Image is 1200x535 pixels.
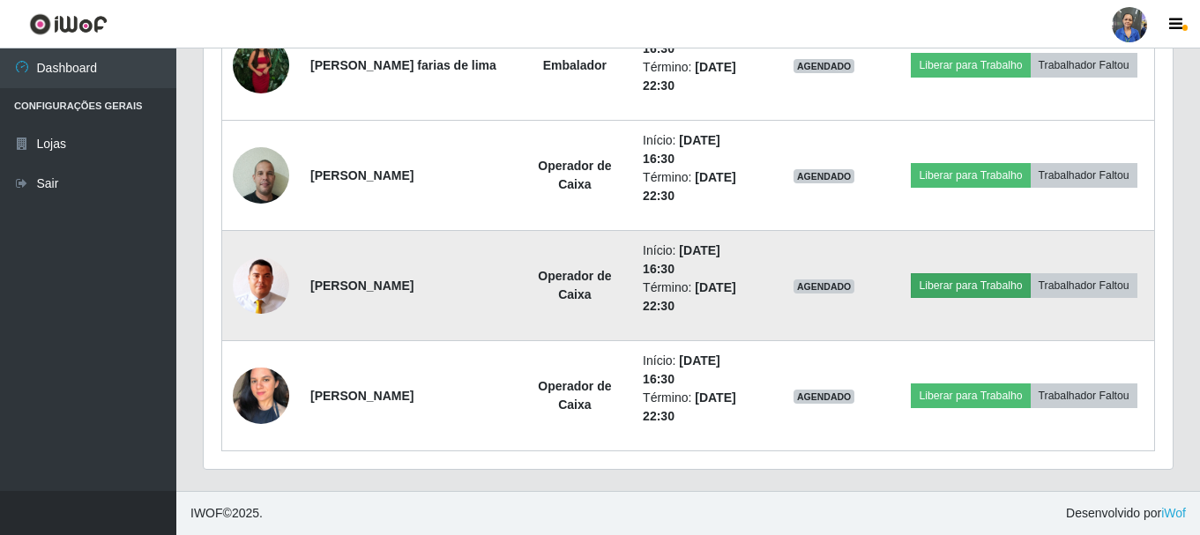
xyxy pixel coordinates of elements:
[643,133,720,166] time: [DATE] 16:30
[1031,273,1137,298] button: Trabalhador Faltou
[190,504,263,523] span: © 2025 .
[911,383,1030,408] button: Liberar para Trabalho
[538,379,611,412] strong: Operador de Caixa
[1031,383,1137,408] button: Trabalhador Faltou
[1066,504,1186,523] span: Desenvolvido por
[1031,53,1137,78] button: Trabalhador Faltou
[911,163,1030,188] button: Liberar para Trabalho
[233,257,289,315] img: 1730253836277.jpeg
[643,168,743,205] li: Término:
[643,389,743,426] li: Término:
[1031,163,1137,188] button: Trabalhador Faltou
[538,159,611,191] strong: Operador de Caixa
[643,279,743,316] li: Término:
[29,13,108,35] img: CoreUI Logo
[794,59,855,73] span: AGENDADO
[233,37,289,93] img: 1754676022326.jpeg
[643,243,720,276] time: [DATE] 16:30
[190,506,223,520] span: IWOF
[1161,506,1186,520] a: iWof
[643,353,720,386] time: [DATE] 16:30
[310,279,414,293] strong: [PERSON_NAME]
[794,390,855,404] span: AGENDADO
[911,273,1030,298] button: Liberar para Trabalho
[310,58,496,72] strong: [PERSON_NAME] farias de lima
[310,168,414,182] strong: [PERSON_NAME]
[794,279,855,294] span: AGENDADO
[643,241,743,279] li: Início:
[233,356,289,435] img: 1733585220712.jpeg
[911,53,1030,78] button: Liberar para Trabalho
[643,352,743,389] li: Início:
[233,137,289,212] img: 1720400321152.jpeg
[643,58,743,95] li: Término:
[794,169,855,183] span: AGENDADO
[310,389,414,403] strong: [PERSON_NAME]
[543,58,607,72] strong: Embalador
[643,131,743,168] li: Início:
[538,269,611,301] strong: Operador de Caixa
